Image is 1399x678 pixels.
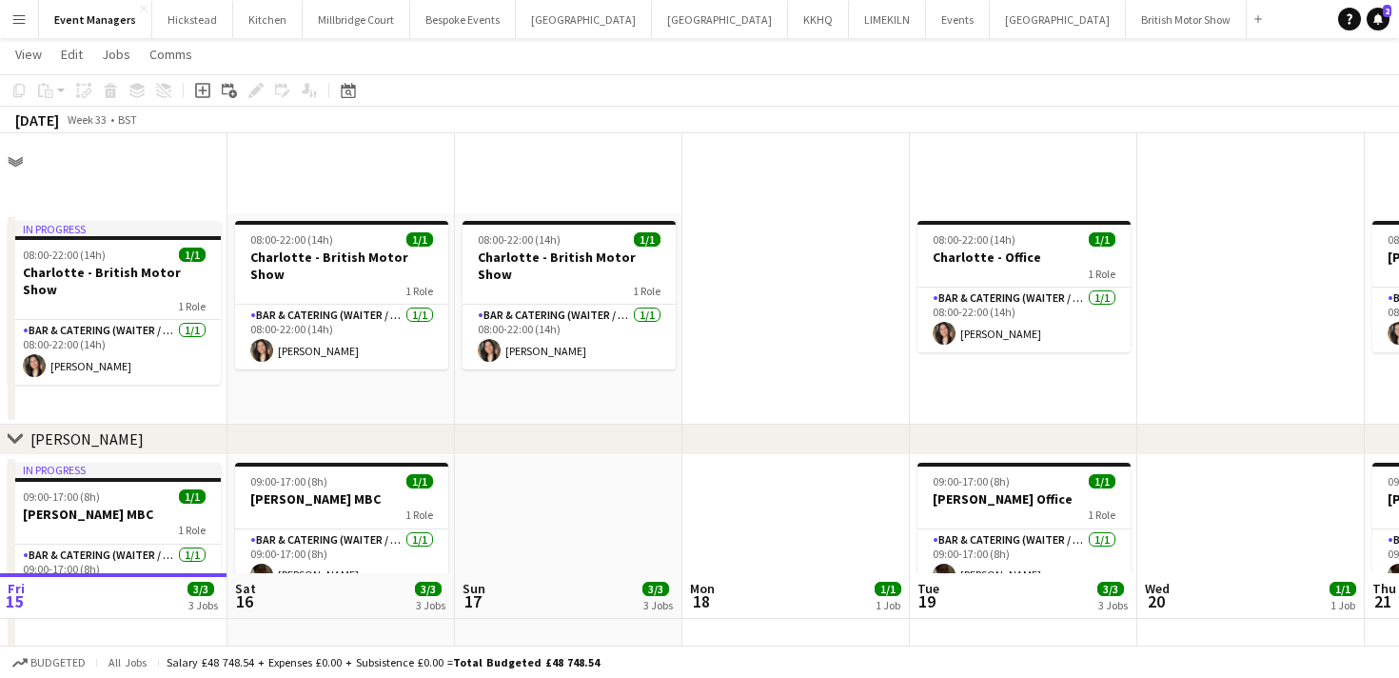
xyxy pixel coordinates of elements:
div: 3 Jobs [416,598,445,612]
div: [PERSON_NAME] [30,429,144,449]
div: Salary £48 748.54 + Expenses £0.00 + Subsistence £0.00 = [167,655,600,669]
span: 1/1 [1089,232,1115,247]
div: In progress [8,221,221,236]
button: Millbridge Court [303,1,410,38]
button: Event Managers [39,1,152,38]
span: 21 [1369,590,1396,612]
span: 08:00-22:00 (14h) [478,232,561,247]
h3: [PERSON_NAME] MBC [8,506,221,523]
span: 1/1 [1330,582,1356,596]
span: 3/3 [1097,582,1124,596]
span: Comms [149,46,192,63]
a: Edit [53,42,90,67]
button: [GEOGRAPHIC_DATA] [652,1,788,38]
span: 1/1 [406,474,433,489]
h3: Charlotte - Office [917,249,1131,266]
button: Budgeted [10,652,89,673]
app-card-role: Bar & Catering (Waiter / waitress)1/109:00-17:00 (8h)[PERSON_NAME] [917,529,1131,594]
h3: [PERSON_NAME] Office [917,490,1131,508]
app-job-card: 09:00-17:00 (8h)1/1[PERSON_NAME] MBC1 RoleBar & Catering (Waiter / waitress)1/109:00-17:00 (8h)[P... [235,463,448,594]
span: All jobs [105,655,150,669]
span: Week 33 [63,112,110,127]
app-card-role: Bar & Catering (Waiter / waitress)1/108:00-22:00 (14h)[PERSON_NAME] [235,305,448,369]
app-card-role: Bar & Catering (Waiter / waitress)1/109:00-17:00 (8h)[PERSON_NAME] [235,529,448,594]
span: 3/3 [642,582,669,596]
span: 1/1 [1089,474,1115,489]
span: 15 [5,590,25,612]
div: 1 Job [876,598,900,612]
app-card-role: Bar & Catering (Waiter / waitress)1/108:00-22:00 (14h)[PERSON_NAME] [917,288,1131,352]
span: Wed [1145,580,1170,597]
app-job-card: 08:00-22:00 (14h)1/1Charlotte - Office1 RoleBar & Catering (Waiter / waitress)1/108:00-22:00 (14h... [917,221,1131,352]
span: 09:00-17:00 (8h) [250,474,327,489]
a: View [8,42,49,67]
div: 3 Jobs [1098,598,1128,612]
span: Mon [690,580,715,597]
span: Budgeted [30,656,86,669]
span: Sat [235,580,256,597]
span: 1 Role [178,523,206,537]
button: Events [926,1,990,38]
app-job-card: In progress08:00-22:00 (14h)1/1Charlotte - British Motor Show1 RoleBar & Catering (Waiter / waitr... [8,221,221,385]
button: [GEOGRAPHIC_DATA] [516,1,652,38]
span: 1/1 [875,582,901,596]
span: Edit [61,46,83,63]
span: 1 Role [178,299,206,313]
span: View [15,46,42,63]
h3: Charlotte - British Motor Show [463,249,676,283]
button: [GEOGRAPHIC_DATA] [990,1,1126,38]
button: British Motor Show [1126,1,1247,38]
div: BST [118,112,137,127]
button: Hickstead [152,1,233,38]
button: Bespoke Events [410,1,516,38]
div: [DATE] [15,110,59,130]
span: 1/1 [179,489,206,504]
span: Sun [463,580,485,597]
button: Kitchen [233,1,303,38]
span: 09:00-17:00 (8h) [933,474,1010,489]
span: 1 Role [1088,267,1115,281]
span: 1/1 [179,248,206,262]
span: 2 [1383,5,1391,17]
span: 20 [1142,590,1170,612]
div: In progress [8,463,221,478]
span: 17 [460,590,485,612]
div: 3 Jobs [643,598,673,612]
app-card-role: Bar & Catering (Waiter / waitress)1/108:00-22:00 (14h)[PERSON_NAME] [8,320,221,385]
span: Fri [8,580,25,597]
span: 1/1 [406,232,433,247]
span: Total Budgeted £48 748.54 [453,655,600,669]
a: Jobs [94,42,138,67]
app-job-card: 09:00-17:00 (8h)1/1[PERSON_NAME] Office1 RoleBar & Catering (Waiter / waitress)1/109:00-17:00 (8h... [917,463,1131,594]
span: Thu [1372,580,1396,597]
a: 2 [1367,8,1389,30]
app-card-role: Bar & Catering (Waiter / waitress)1/108:00-22:00 (14h)[PERSON_NAME] [463,305,676,369]
span: 1 Role [405,284,433,298]
span: 3/3 [415,582,442,596]
button: LIMEKILN [849,1,926,38]
app-card-role: Bar & Catering (Waiter / waitress)1/109:00-17:00 (8h)[PERSON_NAME] [8,545,221,609]
app-job-card: 08:00-22:00 (14h)1/1Charlotte - British Motor Show1 RoleBar & Catering (Waiter / waitress)1/108:0... [235,221,448,369]
span: Jobs [102,46,130,63]
button: KKHQ [788,1,849,38]
span: 1 Role [1088,508,1115,522]
span: 19 [915,590,939,612]
span: Tue [917,580,939,597]
span: 09:00-17:00 (8h) [23,489,100,504]
span: 18 [687,590,715,612]
span: 08:00-22:00 (14h) [933,232,1015,247]
span: 1 Role [405,508,433,522]
span: 08:00-22:00 (14h) [250,232,333,247]
span: 1 Role [633,284,660,298]
span: 08:00-22:00 (14h) [23,248,106,262]
a: Comms [142,42,200,67]
h3: Charlotte - British Motor Show [8,264,221,298]
h3: Charlotte - British Motor Show [235,249,448,283]
app-job-card: 08:00-22:00 (14h)1/1Charlotte - British Motor Show1 RoleBar & Catering (Waiter / waitress)1/108:0... [463,221,676,369]
h3: [PERSON_NAME] MBC [235,490,448,508]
